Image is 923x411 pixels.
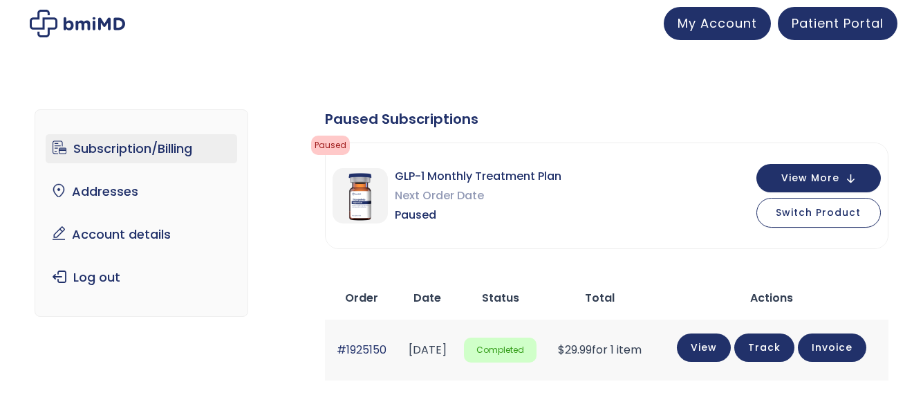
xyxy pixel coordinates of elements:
[409,342,447,358] time: [DATE]
[325,109,888,129] div: Paused Subscriptions
[35,109,248,317] nav: Account pages
[750,290,793,306] span: Actions
[781,174,839,183] span: View More
[46,134,237,163] a: Subscription/Billing
[677,334,731,362] a: View
[734,334,794,362] a: Track
[30,10,125,37] img: My account
[776,205,861,219] span: Switch Product
[333,168,388,223] img: GLP-1 Monthly Treatment Plan
[46,177,237,206] a: Addresses
[678,15,757,32] span: My Account
[543,320,655,380] td: for 1 item
[46,220,237,249] a: Account details
[798,334,866,362] a: Invoice
[46,263,237,292] a: Log out
[337,342,386,358] a: #1925150
[756,164,881,192] button: View More
[558,342,592,358] span: 29.99
[792,15,884,32] span: Patient Portal
[585,290,615,306] span: Total
[558,342,565,358] span: $
[756,198,881,228] button: Switch Product
[413,290,441,306] span: Date
[345,290,378,306] span: Order
[664,7,771,40] a: My Account
[464,338,537,363] span: Completed
[482,290,519,306] span: Status
[778,7,897,40] a: Patient Portal
[311,136,350,155] span: Paused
